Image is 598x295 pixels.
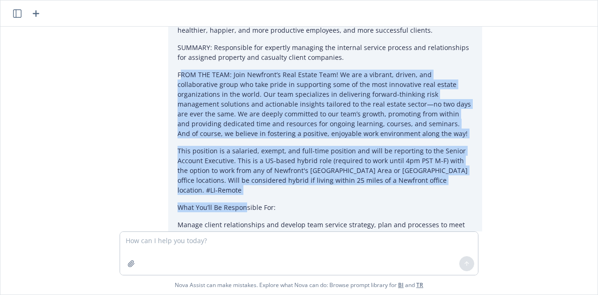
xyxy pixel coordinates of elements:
[178,70,473,138] p: FROM THE TEAM: Join Newfront’s Real Estate Team! We are a vibrant, driven, and collaborative grou...
[398,281,404,289] a: BI
[178,146,473,195] p: This position is a salaried, exempt, and full-time position and will be reporting to the Senior A...
[178,202,473,212] p: What You’ll Be Responsible For:
[175,275,423,295] span: Nova Assist can make mistakes. Explore what Nova can do: Browse prompt library for and
[416,281,423,289] a: TR
[178,43,473,62] p: SUMMARY: Responsible for expertly managing the internal service process and relationships for ass...
[178,220,473,239] p: Manage client relationships and develop team service strategy, plan and processes to meet client ...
